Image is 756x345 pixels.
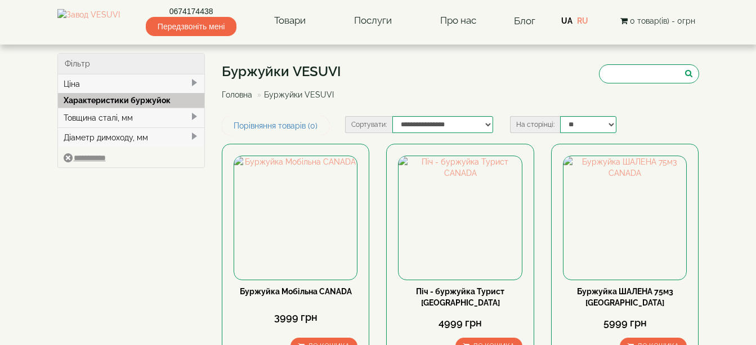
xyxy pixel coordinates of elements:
[399,156,521,279] img: Піч - буржуйка Турист CANADA
[263,8,317,34] a: Товари
[146,6,236,17] a: 0674174438
[429,8,487,34] a: Про нас
[58,54,205,74] div: Фільтр
[343,8,403,34] a: Послуги
[222,90,252,99] a: Головна
[222,64,342,79] h1: Буржуйки VESUVI
[58,127,205,147] div: Діаметр димоходу, мм
[563,156,686,279] img: Буржуйка ШАЛЕНА 75м3 CANADA
[234,310,357,325] div: 3999 грн
[146,17,236,36] span: Передзвоніть мені
[514,15,535,26] a: Блог
[57,9,120,33] img: Завод VESUVI
[563,316,687,330] div: 5999 грн
[630,16,695,25] span: 0 товар(ів) - 0грн
[617,15,699,27] button: 0 товар(ів) - 0грн
[561,16,572,25] a: UA
[577,16,588,25] a: RU
[416,287,504,307] a: Піч - буржуйка Турист [GEOGRAPHIC_DATA]
[58,74,205,94] div: Ціна
[58,93,205,108] div: Характеристики буржуйок
[254,89,334,100] li: Буржуйки VESUVI
[240,287,352,296] a: Буржуйка Мобільна CANADA
[234,156,357,279] img: Буржуйка Мобільна CANADA
[577,287,673,307] a: Буржуйка ШАЛЕНА 75м3 [GEOGRAPHIC_DATA]
[510,116,560,133] label: На сторінці:
[345,116,392,133] label: Сортувати:
[222,116,329,135] a: Порівняння товарів (0)
[398,316,522,330] div: 4999 грн
[58,108,205,127] div: Товщина сталі, мм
